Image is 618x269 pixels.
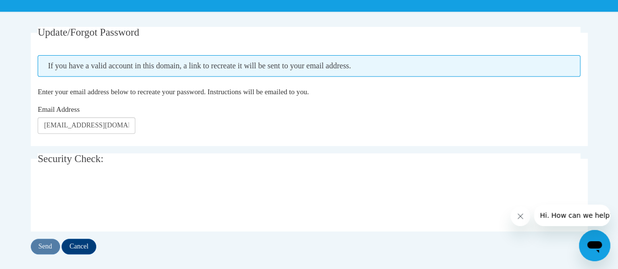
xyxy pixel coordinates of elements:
[511,207,530,226] iframe: Close message
[38,153,104,165] span: Security Check:
[62,239,96,254] input: Cancel
[38,55,580,77] span: If you have a valid account in this domain, a link to recreate it will be sent to your email addr...
[38,117,135,134] input: Email
[38,181,186,219] iframe: reCAPTCHA
[579,230,610,261] iframe: Button to launch messaging window
[6,7,79,15] span: Hi. How can we help?
[38,88,309,96] span: Enter your email address below to recreate your password. Instructions will be emailed to you.
[38,105,80,113] span: Email Address
[38,26,139,38] span: Update/Forgot Password
[534,205,610,226] iframe: Message from company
